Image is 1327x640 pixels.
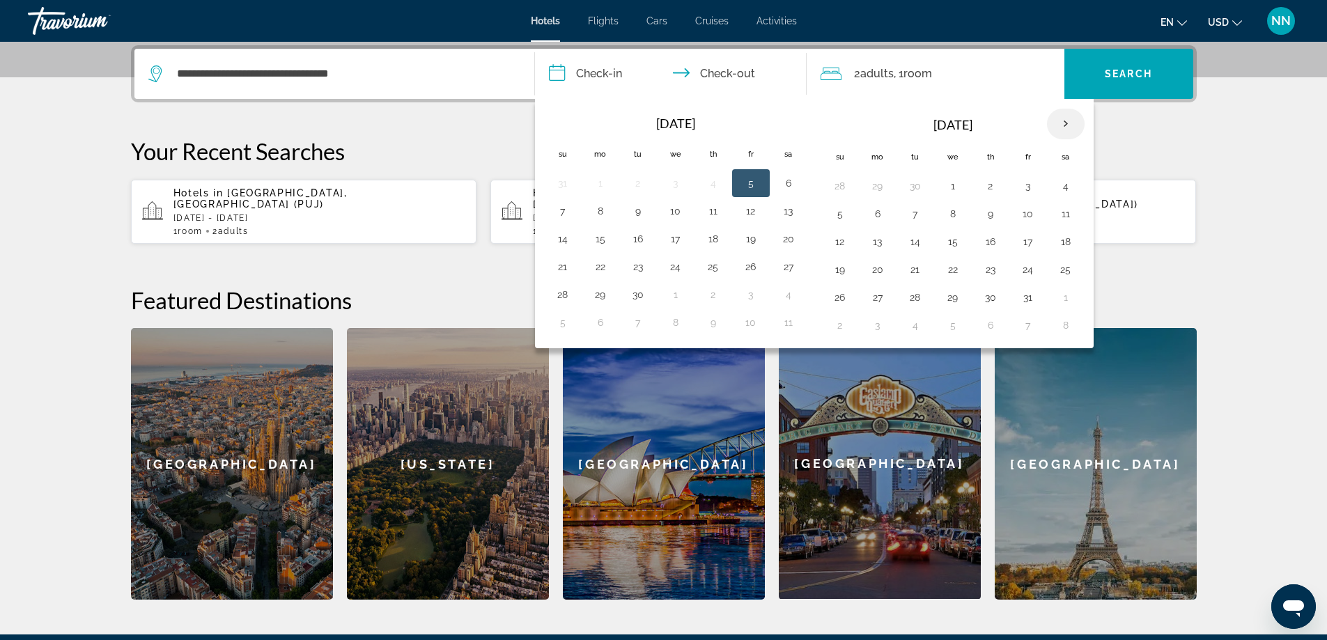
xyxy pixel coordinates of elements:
[702,173,724,193] button: Day 4
[646,15,667,26] a: Cars
[589,201,612,221] button: Day 8
[1017,204,1039,224] button: Day 10
[212,226,249,236] span: 2
[552,229,574,249] button: Day 14
[1055,176,1077,196] button: Day 4
[779,328,981,600] a: [GEOGRAPHIC_DATA]
[533,213,825,223] p: [DATE] - [DATE]
[904,288,926,307] button: Day 28
[1161,12,1187,32] button: Change language
[702,257,724,276] button: Day 25
[904,315,926,335] button: Day 4
[779,328,981,599] div: [GEOGRAPHIC_DATA]
[173,213,466,223] p: [DATE] - [DATE]
[173,226,203,236] span: 1
[589,229,612,249] button: Day 15
[665,257,687,276] button: Day 24
[1017,232,1039,251] button: Day 17
[589,313,612,332] button: Day 6
[1017,315,1039,335] button: Day 7
[1208,12,1242,32] button: Change currency
[28,3,167,39] a: Travorium
[829,260,851,279] button: Day 19
[1055,288,1077,307] button: Day 1
[867,288,889,307] button: Day 27
[867,315,889,335] button: Day 3
[627,201,649,221] button: Day 9
[854,64,894,84] span: 2
[552,257,574,276] button: Day 21
[131,179,477,244] button: Hotels in [GEOGRAPHIC_DATA], [GEOGRAPHIC_DATA] (PUJ)[DATE] - [DATE]1Room2Adults
[904,260,926,279] button: Day 21
[627,257,649,276] button: Day 23
[134,49,1193,99] div: Search widget
[535,49,807,99] button: Check in and out dates
[702,313,724,332] button: Day 9
[173,187,224,198] span: Hotels in
[904,204,926,224] button: Day 7
[1263,6,1299,36] button: User Menu
[589,257,612,276] button: Day 22
[695,15,729,26] a: Cruises
[627,313,649,332] button: Day 7
[347,328,549,600] a: [US_STATE]
[995,328,1197,600] a: [GEOGRAPHIC_DATA]
[942,260,964,279] button: Day 22
[777,285,800,304] button: Day 4
[131,137,1197,165] p: Your Recent Searches
[1064,49,1193,99] button: Search
[740,201,762,221] button: Day 12
[665,313,687,332] button: Day 8
[979,232,1002,251] button: Day 16
[979,204,1002,224] button: Day 9
[1161,17,1174,28] span: en
[589,285,612,304] button: Day 29
[740,285,762,304] button: Day 3
[588,15,619,26] a: Flights
[533,187,707,210] span: [GEOGRAPHIC_DATA], [GEOGRAPHIC_DATA] (PUJ)
[942,232,964,251] button: Day 15
[1017,176,1039,196] button: Day 3
[942,315,964,335] button: Day 5
[1055,315,1077,335] button: Day 8
[665,173,687,193] button: Day 3
[702,229,724,249] button: Day 18
[1105,68,1152,79] span: Search
[979,176,1002,196] button: Day 2
[218,226,249,236] span: Adults
[756,15,797,26] a: Activities
[1055,204,1077,224] button: Day 11
[740,173,762,193] button: Day 5
[490,179,837,244] button: Hotels in [GEOGRAPHIC_DATA], [GEOGRAPHIC_DATA] (PUJ)[DATE] - [DATE]1Room2Adults
[533,187,583,198] span: Hotels in
[904,232,926,251] button: Day 14
[904,176,926,196] button: Day 30
[665,201,687,221] button: Day 10
[777,173,800,193] button: Day 6
[979,288,1002,307] button: Day 30
[552,285,574,304] button: Day 28
[665,285,687,304] button: Day 1
[829,176,851,196] button: Day 28
[552,313,574,332] button: Day 5
[829,232,851,251] button: Day 12
[942,288,964,307] button: Day 29
[903,67,932,80] span: Room
[552,173,574,193] button: Day 31
[740,257,762,276] button: Day 26
[1047,108,1085,140] button: Next month
[702,285,724,304] button: Day 2
[531,15,560,26] span: Hotels
[740,313,762,332] button: Day 10
[867,204,889,224] button: Day 6
[627,285,649,304] button: Day 30
[1208,17,1229,28] span: USD
[533,226,562,236] span: 1
[894,64,932,84] span: , 1
[777,313,800,332] button: Day 11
